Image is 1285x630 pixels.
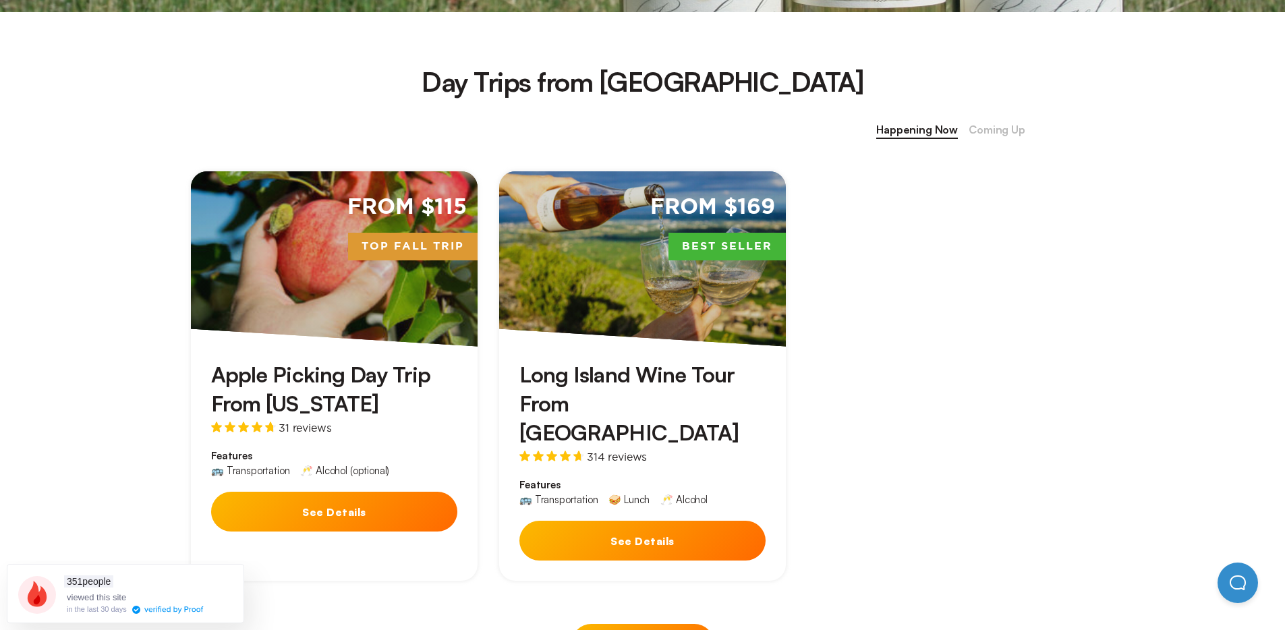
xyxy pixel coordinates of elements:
[211,492,457,532] button: See Details
[1218,563,1258,603] iframe: Help Scout Beacon - Open
[67,606,127,613] div: in the last 30 days
[650,193,775,222] span: From $169
[668,233,786,261] span: Best Seller
[191,171,478,581] a: From $115Top Fall TripApple Picking Day Trip From [US_STATE]31 reviewsFeatures🚌 Transportation🥂 A...
[279,422,331,433] span: 31 reviews
[587,451,647,462] span: 314 reviews
[211,465,289,476] div: 🚌 Transportation
[519,478,766,492] span: Features
[64,575,113,588] span: people
[300,465,389,476] div: 🥂 Alcohol (optional)
[211,360,457,418] h3: Apple Picking Day Trip From [US_STATE]
[67,576,82,587] span: 351
[519,494,598,505] div: 🚌 Transportation
[347,193,467,222] span: From $115
[519,360,766,448] h3: Long Island Wine Tour From [GEOGRAPHIC_DATA]
[608,494,650,505] div: 🥪 Lunch
[519,521,766,561] button: See Details
[67,592,126,602] span: viewed this site
[660,494,708,505] div: 🥂 Alcohol
[499,171,786,581] a: From $169Best SellerLong Island Wine Tour From [GEOGRAPHIC_DATA]314 reviewsFeatures🚌 Transportati...
[348,233,478,261] span: Top Fall Trip
[211,449,457,463] span: Features
[876,121,958,139] span: Happening Now
[969,121,1025,139] span: Coming Up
